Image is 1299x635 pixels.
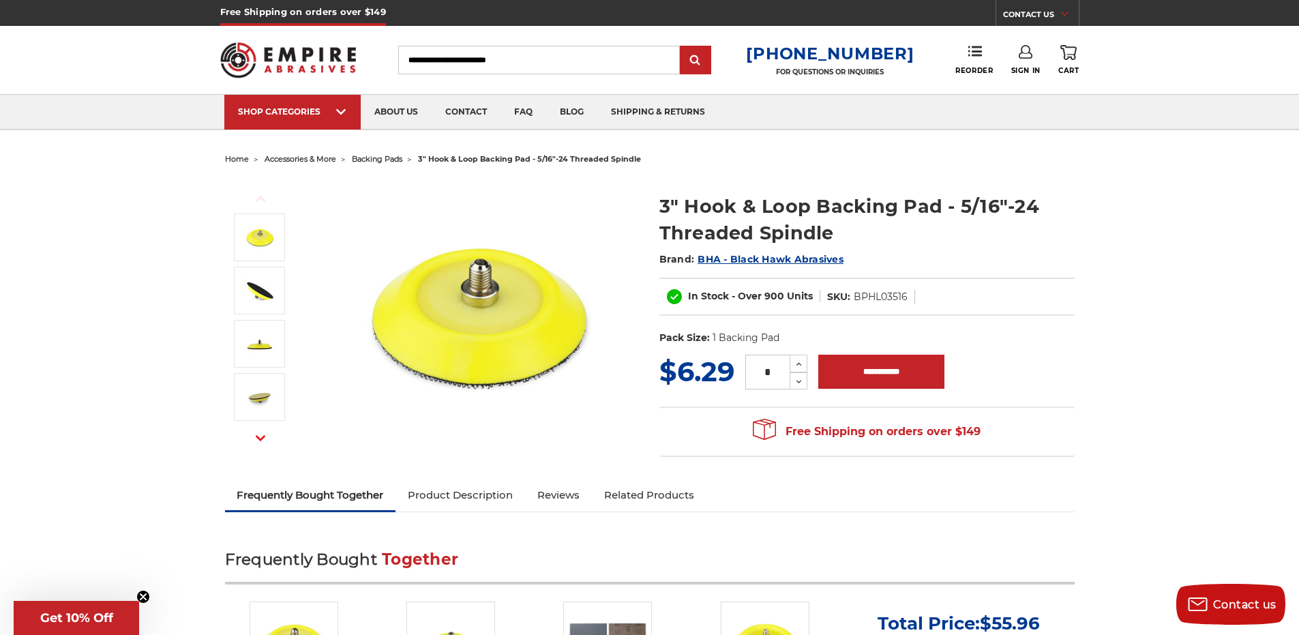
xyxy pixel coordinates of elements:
[659,253,695,265] span: Brand:
[597,95,719,130] a: shipping & returns
[220,33,357,87] img: Empire Abrasives
[827,290,850,304] dt: SKU:
[432,95,501,130] a: contact
[1213,598,1276,611] span: Contact us
[1003,7,1079,26] a: CONTACT US
[1058,66,1079,75] span: Cart
[418,154,641,164] span: 3" hook & loop backing pad - 5/16"-24 threaded spindle
[787,290,813,302] span: Units
[342,179,614,452] img: 3-inch Hook & Loop Backing Pad with 5/16"-24 Threaded Spindle for precise and durable sanding too...
[592,480,706,510] a: Related Products
[659,193,1075,246] h1: 3" Hook & Loop Backing Pad - 5/16"-24 Threaded Spindle
[713,331,779,345] dd: 1 Backing Pad
[244,424,277,453] button: Next
[238,106,347,117] div: SHOP CATEGORIES
[753,418,981,445] span: Free Shipping on orders over $149
[688,290,729,302] span: In Stock
[746,68,914,76] p: FOR QUESTIONS OR INQUIRIES
[243,380,277,414] img: 3-inch DA Sander Backing Pad with 5/16"-24 Mandrel, highlighting the hook and loop sanding disc a...
[225,480,396,510] a: Frequently Bought Together
[682,47,709,74] input: Submit
[878,612,1040,634] p: Total Price:
[243,220,277,254] img: 3-inch Hook & Loop Backing Pad with 5/16"-24 Threaded Spindle for precise and durable sanding too...
[546,95,597,130] a: blog
[746,44,914,63] a: [PHONE_NUMBER]
[382,550,458,569] span: Together
[698,253,843,265] a: BHA - Black Hawk Abrasives
[225,154,249,164] a: home
[361,95,432,130] a: about us
[225,550,377,569] span: Frequently Bought
[244,184,277,213] button: Previous
[395,480,525,510] a: Product Description
[136,590,150,604] button: Close teaser
[854,290,908,304] dd: BPHL03516
[1011,66,1041,75] span: Sign In
[659,355,734,388] span: $6.29
[501,95,546,130] a: faq
[243,274,277,308] img: 3-inch Hook & Loop Sanding Pad with 5/16"-24 Threaded Spindle showcasing the contour design and s...
[1058,45,1079,75] a: Cart
[732,290,762,302] span: - Over
[955,45,993,74] a: Reorder
[352,154,402,164] a: backing pads
[659,331,710,345] dt: Pack Size:
[40,610,113,625] span: Get 10% Off
[980,612,1040,634] span: $55.96
[265,154,336,164] a: accessories & more
[525,480,592,510] a: Reviews
[1176,584,1285,625] button: Contact us
[764,290,784,302] span: 900
[955,66,993,75] span: Reorder
[243,327,277,361] img: 3-inch Hook & Loop Detail Sanding Pad with 5/16"-24 Threaded Arbor for efficient power tool conne...
[14,601,139,635] div: Get 10% OffClose teaser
